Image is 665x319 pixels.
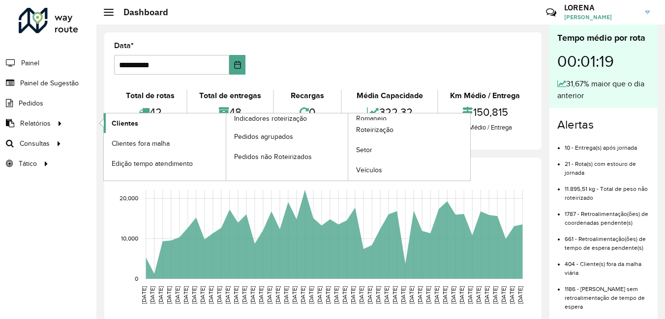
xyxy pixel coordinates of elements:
[224,286,231,304] text: [DATE]
[19,98,43,108] span: Pedidos
[467,286,473,304] text: [DATE]
[383,286,390,304] text: [DATE]
[564,13,638,22] span: [PERSON_NAME]
[258,286,264,304] text: [DATE]
[104,113,226,133] a: Clientes
[458,286,465,304] text: [DATE]
[484,286,490,304] text: [DATE]
[249,286,256,304] text: [DATE]
[229,55,245,75] button: Choose Date
[117,90,184,102] div: Total de rotas
[366,286,373,304] text: [DATE]
[226,113,471,181] a: Romaneio
[141,286,147,304] text: [DATE]
[441,90,529,102] div: Km Médio / Entrega
[276,102,339,123] div: 0
[104,154,226,173] a: Edição tempo atendimento
[234,132,293,142] span: Pedidos agrupados
[190,102,271,123] div: 48
[325,286,331,304] text: [DATE]
[104,133,226,153] a: Clientes fora malha
[425,286,431,304] text: [DATE]
[276,90,339,102] div: Recargas
[356,165,382,175] span: Veículos
[565,202,650,227] li: 1787 - Retroalimentação(ões) de coordenadas pendente(s)
[19,159,37,169] span: Tático
[20,118,51,129] span: Relatórios
[20,138,50,149] span: Consultas
[565,277,650,311] li: 1186 - [PERSON_NAME] sem retroalimentação de tempo de espera
[234,113,307,124] span: Indicadores roteirização
[450,286,456,304] text: [DATE]
[565,252,650,277] li: 404 - Cliente(s) fora da malha viária
[274,286,281,304] text: [DATE]
[356,125,393,135] span: Roteirização
[135,275,138,282] text: 0
[341,286,348,304] text: [DATE]
[216,286,222,304] text: [DATE]
[174,286,181,304] text: [DATE]
[375,286,381,304] text: [DATE]
[492,286,498,304] text: [DATE]
[557,45,650,78] div: 00:01:19
[333,286,339,304] text: [DATE]
[344,102,435,123] div: 322,32
[356,113,387,124] span: Romaneio
[121,235,138,241] text: 10,000
[557,78,650,102] div: 31,67% maior que o dia anterior
[475,286,482,304] text: [DATE]
[157,286,164,304] text: [DATE]
[208,286,214,304] text: [DATE]
[344,90,435,102] div: Média Capacidade
[190,90,271,102] div: Total de entregas
[417,286,423,304] text: [DATE]
[348,140,470,160] a: Setor
[283,286,289,304] text: [DATE]
[564,3,638,12] h3: LORENA
[392,286,398,304] text: [DATE]
[104,113,348,181] a: Indicadores roteirização
[350,286,356,304] text: [DATE]
[149,286,155,304] text: [DATE]
[316,286,323,304] text: [DATE]
[112,138,170,149] span: Clientes fora malha
[565,152,650,177] li: 21 - Rota(s) com estouro de jornada
[226,127,348,146] a: Pedidos agrupados
[191,286,197,304] text: [DATE]
[348,120,470,140] a: Roteirização
[112,159,193,169] span: Edição tempo atendimento
[408,286,415,304] text: [DATE]
[120,195,138,201] text: 20,000
[358,286,364,304] text: [DATE]
[565,136,650,152] li: 10 - Entrega(s) após jornada
[442,286,448,304] text: [DATE]
[565,227,650,252] li: 661 - Retroalimentação(ões) de tempo de espera pendente(s)
[509,286,515,304] text: [DATE]
[234,152,312,162] span: Pedidos não Roteirizados
[308,286,314,304] text: [DATE]
[441,123,529,133] div: Km Médio / Entrega
[356,145,372,155] span: Setor
[114,40,134,52] label: Data
[226,147,348,166] a: Pedidos não Roteirizados
[400,286,406,304] text: [DATE]
[182,286,189,304] text: [DATE]
[348,160,470,180] a: Veículos
[291,286,298,304] text: [DATE]
[199,286,206,304] text: [DATE]
[541,2,562,23] a: Contato Rápido
[117,102,184,123] div: 42
[433,286,440,304] text: [DATE]
[300,286,306,304] text: [DATE]
[241,286,247,304] text: [DATE]
[114,7,168,18] h2: Dashboard
[517,286,523,304] text: [DATE]
[441,102,529,123] div: 150,815
[557,31,650,45] div: Tempo médio por rota
[500,286,507,304] text: [DATE]
[21,58,39,68] span: Painel
[112,118,138,129] span: Clientes
[557,118,650,132] h4: Alertas
[166,286,172,304] text: [DATE]
[565,177,650,202] li: 11.895,51 kg - Total de peso não roteirizado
